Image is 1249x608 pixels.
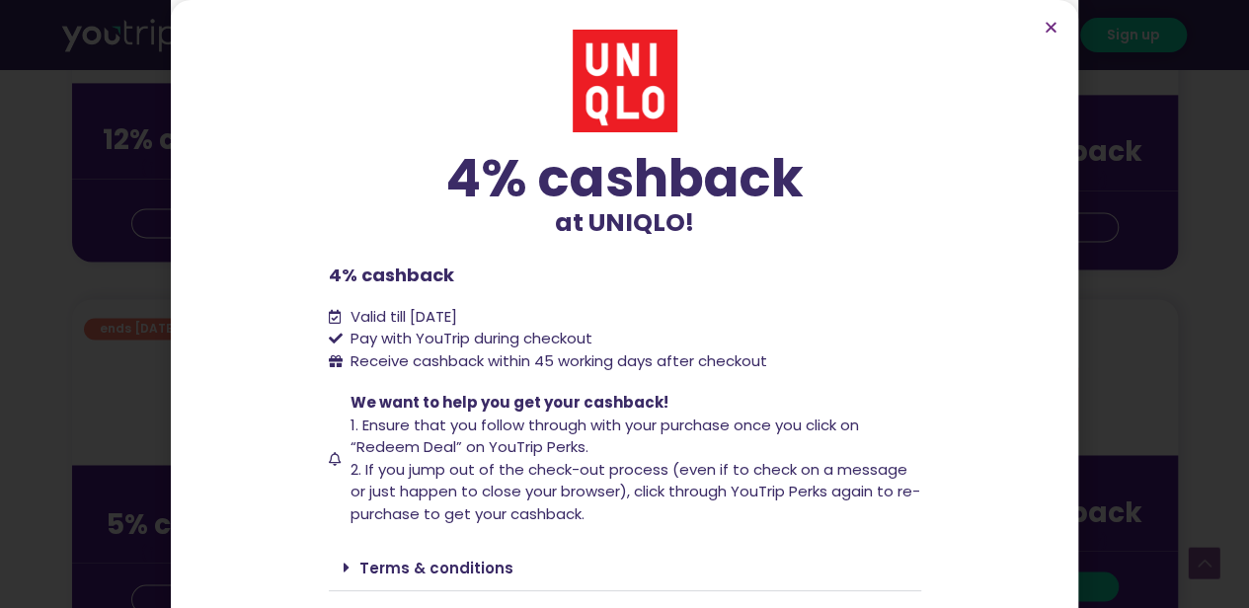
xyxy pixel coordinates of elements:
span: 2. If you jump out of the check-out process (even if to check on a message or just happen to clos... [351,459,920,524]
a: Terms & conditions [359,558,513,578]
a: Close [1044,20,1058,35]
div: at UNIQLO! [329,152,921,242]
span: Pay with YouTrip during checkout [346,328,592,350]
span: 1. Ensure that you follow through with your purchase once you click on “Redeem Deal” on YouTrip P... [351,415,859,458]
span: Valid till [DATE] [351,306,457,327]
span: Receive cashback within 45 working days after checkout [351,350,767,371]
span: We want to help you get your cashback! [351,392,668,413]
p: 4% cashback [329,262,921,288]
div: 4% cashback [329,152,921,204]
div: Terms & conditions [329,545,921,591]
